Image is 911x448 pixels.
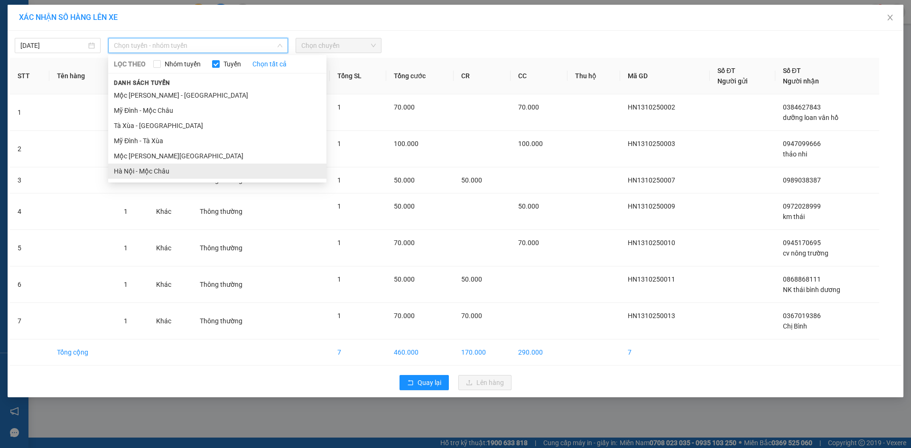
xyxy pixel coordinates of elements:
span: 50.000 [461,176,482,184]
td: Tổng cộng [49,339,116,366]
span: km thái [783,213,805,220]
td: Khác [149,303,192,339]
span: Chọn chuyến [301,38,376,53]
span: 1 [337,140,341,147]
span: HN1310250010 [628,239,675,247]
td: Thông thường [192,230,275,266]
span: HAIVAN [23,5,56,15]
span: HN1310250002 [628,103,675,111]
td: 6 [10,266,49,303]
td: 4 [10,193,49,230]
th: Thu hộ [567,58,620,94]
td: 7 [10,303,49,339]
span: 70.000 [518,239,539,247]
span: cv nông trường [783,249,828,257]
td: 3 [10,167,49,193]
span: 0989038387 [783,176,821,184]
td: 7 [620,339,710,366]
span: 1 [124,208,128,215]
em: Logistics [24,29,55,38]
span: 70.000 [461,312,482,320]
input: 13/10/2025 [20,40,86,51]
span: 1 [124,244,128,252]
span: Số ĐT [717,67,735,74]
span: XUANTRANG [11,17,67,27]
th: CR [454,58,511,94]
span: 1 [337,176,341,184]
span: 70.000 [394,239,415,247]
span: XÁC NHẬN SỐ HÀNG LÊN XE [19,13,118,22]
span: 1 [337,239,341,247]
td: Thông thường [192,266,275,303]
span: 1 [337,312,341,320]
th: Tổng cước [386,58,454,94]
td: 170.000 [454,339,511,366]
a: Chọn tất cả [252,59,287,69]
span: 50.000 [518,202,539,210]
span: 0947099666 [783,140,821,147]
span: 0384627843 [783,103,821,111]
span: Nhóm tuyến [161,59,205,69]
li: Mộc [PERSON_NAME][GEOGRAPHIC_DATA] [108,148,326,164]
li: Mỹ Đình - Mộc Châu [108,103,326,118]
span: 1 [124,281,128,288]
td: Thông thường [192,193,275,230]
th: STT [10,58,49,94]
span: 1 [124,317,128,325]
span: 70.000 [394,312,415,320]
span: 0972028999 [783,202,821,210]
span: 1 [337,202,341,210]
li: Mỹ Đình - Tà Xùa [108,133,326,148]
span: 70.000 [518,103,539,111]
span: NK thái bình dương [783,286,840,293]
span: VP [GEOGRAPHIC_DATA] [76,9,138,24]
span: Danh sách tuyến [108,79,176,87]
span: 1 [337,275,341,283]
span: down [277,43,283,48]
td: 2 [10,131,49,167]
th: Tổng SL [330,58,386,94]
td: 7 [330,339,386,366]
span: Chị Bình [33,60,56,67]
td: Khác [149,193,192,230]
span: 50.000 [394,176,415,184]
li: Mộc [PERSON_NAME] - [GEOGRAPHIC_DATA] [108,88,326,103]
span: HN1310250003 [628,140,675,147]
span: 0367019386 [783,312,821,320]
span: 0945170695 [783,239,821,247]
span: Người nhận [783,77,819,85]
span: Chị Bình [783,322,807,330]
span: 100.000 [518,140,543,147]
td: 290.000 [511,339,567,366]
span: 70.000 [394,103,415,111]
span: 100.000 [394,140,418,147]
button: Close [877,5,903,31]
td: 1 [10,94,49,131]
span: Tuyến [220,59,245,69]
span: 50.000 [394,275,415,283]
span: rollback [407,379,414,387]
span: Người gửi [717,77,748,85]
span: 0943559551 [95,25,138,34]
span: Người nhận: [4,61,56,67]
span: 0868868111 [783,275,821,283]
th: CC [511,58,567,94]
span: Số ĐT [783,67,801,74]
span: dưỡng loan vân hồ [783,114,838,121]
span: HN1310250009 [628,202,675,210]
span: LỌC THEO [114,59,146,69]
span: Chọn tuyến - nhóm tuyến [114,38,282,53]
li: Hà Nội - Mộc Châu [108,164,326,179]
button: uploadLên hàng [458,375,511,390]
button: rollbackQuay lại [400,375,449,390]
span: Người gửi: [4,53,29,59]
li: Tà Xùa - [GEOGRAPHIC_DATA] [108,118,326,133]
span: 0367019386 [4,68,70,81]
td: Thông thường [192,303,275,339]
td: 5 [10,230,49,266]
span: 1 [337,103,341,111]
span: 50.000 [394,202,415,210]
td: Khác [149,266,192,303]
td: 460.000 [386,339,454,366]
th: Mã GD [620,58,710,94]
